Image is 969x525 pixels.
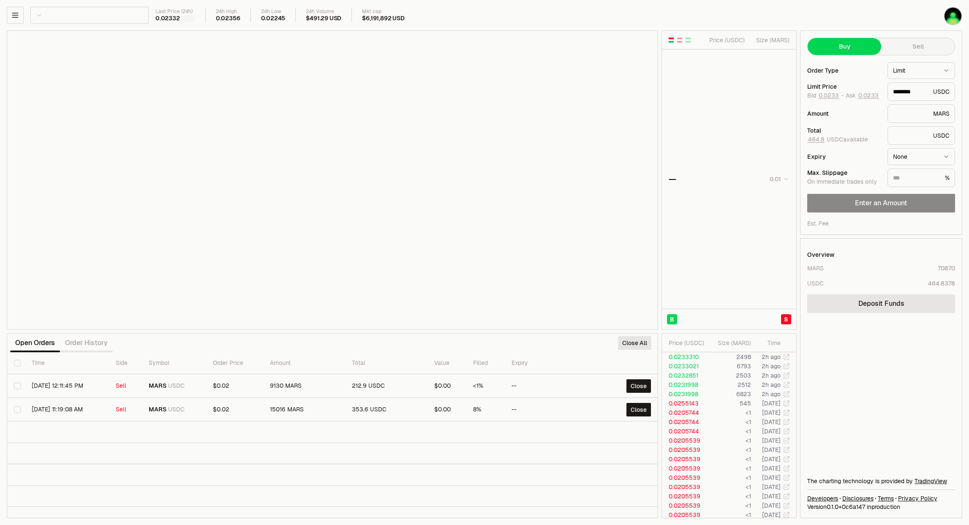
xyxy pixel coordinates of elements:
[807,219,829,228] div: Est. Fee
[708,427,751,436] td: <1
[352,406,421,413] div: 353.6 USDC
[752,36,789,44] div: Size ( MARS )
[807,136,825,143] button: 464.8
[670,315,674,324] span: B
[807,84,881,90] div: Limit Price
[662,408,708,417] td: 0.0205744
[662,352,708,362] td: 0.0233310
[14,360,21,367] button: Select all
[708,408,751,417] td: <1
[466,352,505,374] th: Filled
[662,473,708,482] td: 0.0205539
[881,38,955,55] button: Sell
[807,111,881,117] div: Amount
[708,352,751,362] td: 2498
[60,335,113,351] button: Order History
[32,382,83,389] time: [DATE] 12:11:45 PM
[149,382,166,390] span: MARS
[662,445,708,454] td: 0.0205539
[270,382,339,390] div: 9130 MARS
[807,264,824,272] div: MARS
[857,92,879,99] button: 0.0233
[762,437,781,444] time: [DATE]
[362,15,404,22] div: $6,191,892 USD
[14,406,21,413] button: Select row
[708,492,751,501] td: <1
[807,279,824,288] div: USDC
[662,362,708,371] td: 0.0233021
[168,382,185,390] span: USDC
[676,37,683,44] button: Show Sell Orders Only
[7,31,658,329] iframe: Financial Chart
[662,501,708,510] td: 0.0205539
[767,174,789,184] button: 0.01
[807,250,835,259] div: Overview
[626,379,651,393] button: Close
[708,417,751,427] td: <1
[708,371,751,380] td: 2503
[708,380,751,389] td: 2512
[762,418,781,426] time: [DATE]
[762,409,781,416] time: [DATE]
[473,382,498,390] div: <1%
[708,454,751,464] td: <1
[708,482,751,492] td: <1
[762,353,781,361] time: 2h ago
[887,169,955,187] div: %
[762,455,781,463] time: [DATE]
[434,382,460,390] div: $0.00
[938,264,955,272] div: 70870
[807,494,838,503] a: Developers
[270,406,339,413] div: 15016 MARS
[662,464,708,473] td: 0.0205539
[662,482,708,492] td: 0.0205539
[155,8,195,15] div: Last Price (24h)
[206,352,263,374] th: Order Price
[352,382,421,390] div: 212.9 USDC
[762,446,781,454] time: [DATE]
[662,399,708,408] td: 0.0255143
[662,436,708,445] td: 0.0205539
[473,406,498,413] div: 8%
[762,372,781,379] time: 2h ago
[807,92,844,100] span: Bid -
[762,390,781,398] time: 2h ago
[898,494,937,503] a: Privacy Policy
[25,352,109,374] th: Time
[762,362,781,370] time: 2h ago
[784,315,788,324] span: S
[762,474,781,481] time: [DATE]
[116,382,135,390] div: Sell
[762,465,781,472] time: [DATE]
[434,406,460,413] div: $0.00
[662,380,708,389] td: 0.0231998
[715,339,751,347] div: Size ( MARS )
[345,352,427,374] th: Total
[362,8,404,15] div: Mkt cap
[807,68,881,73] div: Order Type
[263,352,346,374] th: Amount
[14,383,21,389] button: Select row
[216,15,240,22] div: 0.02356
[505,352,579,374] th: Expiry
[32,405,83,413] time: [DATE] 11:19:08 AM
[142,352,206,374] th: Symbol
[708,399,751,408] td: 545
[807,128,881,133] div: Total
[762,381,781,389] time: 2h ago
[116,406,135,413] div: Sell
[915,477,947,485] a: TradingView
[708,362,751,371] td: 6793
[685,37,691,44] button: Show Buy Orders Only
[155,15,180,22] div: 0.02332
[762,502,781,509] time: [DATE]
[807,477,955,485] div: The charting technology is provided by
[842,494,874,503] a: Disclosures
[261,8,286,15] div: 24h Low
[807,503,955,511] div: Version 0.1.0 + in production
[878,494,894,503] a: Terms
[662,371,708,380] td: 0.0232851
[945,8,961,24] img: pump mars
[808,38,881,55] button: Buy
[762,492,781,500] time: [DATE]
